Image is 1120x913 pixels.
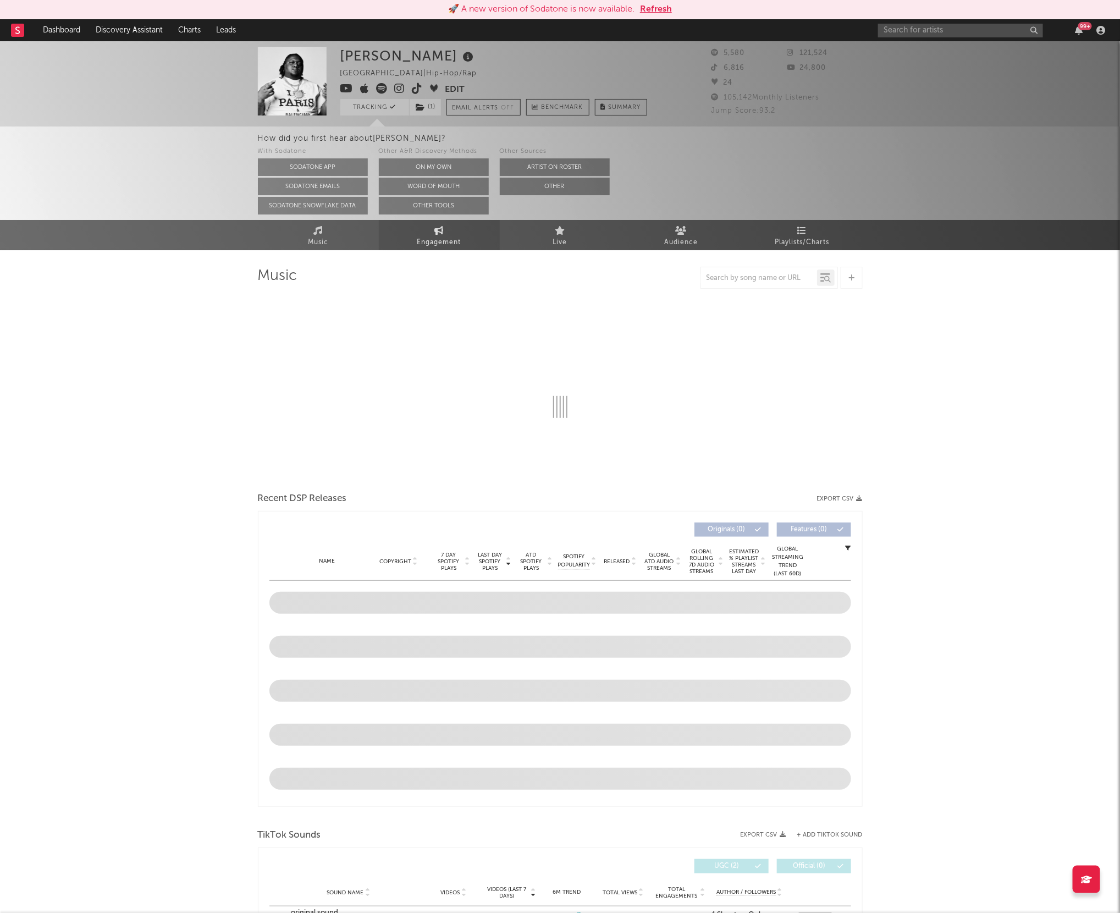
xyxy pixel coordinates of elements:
div: With Sodatone [258,145,368,158]
div: Other Sources [500,145,610,158]
button: 99+ [1075,26,1083,35]
a: Music [258,220,379,250]
em: Off [501,105,515,111]
button: On My Own [379,158,489,176]
button: UGC(2) [694,859,769,873]
span: 24 [711,79,733,86]
a: Benchmark [526,99,589,116]
span: Audience [664,236,698,249]
span: Originals ( 0 ) [702,526,752,533]
span: Estimated % Playlist Streams Last Day [729,548,759,575]
span: Sound Name [327,889,364,896]
a: Audience [621,220,742,250]
div: [GEOGRAPHIC_DATA] | Hip-Hop/Rap [340,67,490,80]
span: Spotify Popularity [558,553,590,569]
button: Tracking [340,99,409,116]
button: Edit [445,83,465,97]
span: ATD Spotify Plays [517,552,546,571]
button: Refresh [640,3,672,16]
button: Export CSV [817,496,863,502]
span: Jump Score: 93.2 [711,107,776,114]
div: Name [291,557,363,565]
span: Videos (last 7 days) [484,886,529,899]
span: 5,580 [711,50,745,57]
span: Global ATD Audio Streams [644,552,675,571]
button: Word Of Mouth [379,178,489,195]
span: Features ( 0 ) [784,526,835,533]
div: 🚀 A new version of Sodatone is now available. [448,3,635,16]
a: Playlists/Charts [742,220,863,250]
span: 7 Day Spotify Plays [434,552,464,571]
span: TikTok Sounds [258,829,321,842]
div: Global Streaming Trend (Last 60D) [771,545,804,578]
a: Leads [208,19,244,41]
span: Total Engagements [654,886,699,899]
a: Charts [170,19,208,41]
button: Other Tools [379,197,489,215]
button: Summary [595,99,647,116]
button: Features(0) [777,522,851,537]
button: Export CSV [741,832,786,838]
span: Official ( 0 ) [784,863,835,870]
span: Global Rolling 7D Audio Streams [687,548,717,575]
span: Videos [441,889,460,896]
button: Artist on Roster [500,158,610,176]
input: Search for artists [878,24,1043,37]
span: 6,816 [711,64,745,71]
span: Benchmark [542,101,583,114]
span: Released [604,558,630,565]
span: Live [553,236,567,249]
span: Copyright [379,558,411,565]
button: Sodatone Snowflake Data [258,197,368,215]
a: Live [500,220,621,250]
a: Discovery Assistant [88,19,170,41]
button: (1) [410,99,441,116]
div: [PERSON_NAME] [340,47,477,65]
button: + Add TikTok Sound [786,832,863,838]
span: Last Day Spotify Plays [476,552,505,571]
button: Sodatone Emails [258,178,368,195]
button: Originals(0) [694,522,769,537]
span: ( 1 ) [409,99,442,116]
div: 99 + [1078,22,1092,30]
div: Other A&R Discovery Methods [379,145,489,158]
span: Summary [609,105,641,111]
button: Sodatone App [258,158,368,176]
span: Total Views [603,889,637,896]
span: 105,142 Monthly Listeners [711,94,820,101]
button: Other [500,178,610,195]
a: Engagement [379,220,500,250]
div: 6M Trend [541,888,592,897]
a: Dashboard [35,19,88,41]
span: Recent DSP Releases [258,492,347,505]
button: Official(0) [777,859,851,873]
button: Email AlertsOff [446,99,521,116]
span: UGC ( 2 ) [702,863,752,870]
span: 24,800 [787,64,826,71]
input: Search by song name or URL [701,274,817,283]
button: + Add TikTok Sound [797,832,863,838]
span: Author / Followers [716,889,776,896]
span: 121,524 [787,50,827,57]
span: Music [308,236,328,249]
span: Engagement [417,236,461,249]
span: Playlists/Charts [775,236,829,249]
